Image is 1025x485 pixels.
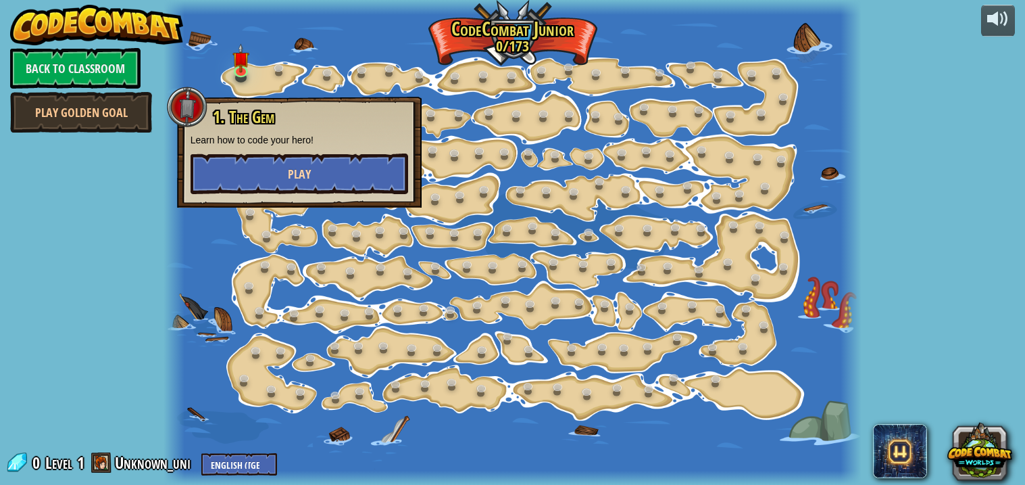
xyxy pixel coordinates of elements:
p: Learn how to code your hero! [191,133,408,147]
a: Unknown_uni [115,452,195,474]
a: Play Golden Goal [10,92,152,133]
button: Play [191,154,408,194]
span: 0 [32,452,44,474]
span: Play [288,166,311,183]
span: Level [45,452,72,474]
span: 1. The Gem [213,106,274,129]
img: CodeCombat - Learn how to code by playing a game [10,5,183,45]
span: 1 [77,452,84,474]
a: Back to Classroom [10,48,141,89]
button: Adjust volume [981,5,1015,37]
img: level-banner-unstarted.png [232,44,249,73]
